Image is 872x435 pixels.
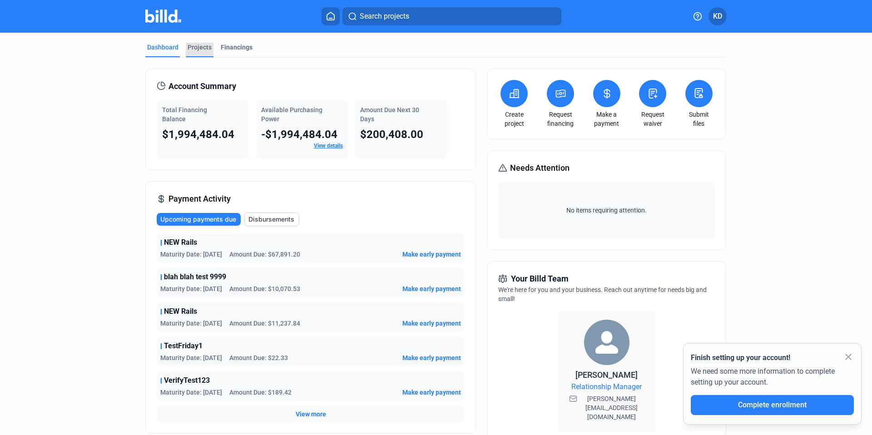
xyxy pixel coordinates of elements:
span: No items requiring attention. [502,206,711,215]
button: Disbursements [244,213,299,226]
button: KD [708,7,727,25]
span: Disbursements [248,215,294,224]
span: KD [713,11,722,22]
span: $200,408.00 [360,128,423,141]
mat-icon: close [843,351,854,362]
span: Maturity Date: [DATE] [160,250,222,259]
span: Amount Due: $189.42 [229,388,292,397]
span: Account Summary [168,80,236,93]
button: Complete enrollment [691,395,854,415]
button: Make early payment [402,250,461,259]
span: Amount Due: $67,891.20 [229,250,300,259]
span: Complete enrollment [738,400,807,409]
span: Amount Due: $11,237.84 [229,319,300,328]
a: Request waiver [637,110,669,128]
span: NEW Rails [164,237,197,248]
span: Maturity Date: [DATE] [160,388,222,397]
button: Make early payment [402,319,461,328]
a: Submit files [683,110,715,128]
span: We're here for you and your business. Reach out anytime for needs big and small! [498,286,707,302]
span: Maturity Date: [DATE] [160,319,222,328]
div: Projects [188,43,212,52]
button: Upcoming payments due [157,213,241,226]
span: -$1,994,484.04 [261,128,337,141]
span: VerifyTest123 [164,375,210,386]
span: Needs Attention [510,162,570,174]
span: Maturity Date: [DATE] [160,353,222,362]
span: blah blah test 9999 [164,272,226,282]
span: [PERSON_NAME] [575,370,638,380]
button: Make early payment [402,284,461,293]
span: Your Billd Team [511,272,569,285]
span: NEW Rails [164,306,197,317]
a: Create project [498,110,530,128]
img: Relationship Manager [584,320,629,365]
div: We need some more information to complete setting up your account. [691,363,854,395]
a: View details [314,143,343,149]
span: $1,994,484.04 [162,128,234,141]
span: Maturity Date: [DATE] [160,284,222,293]
div: Finish setting up your account! [691,352,854,363]
span: Amount Due: $22.33 [229,353,288,362]
span: Total Financing Balance [162,106,207,123]
span: Payment Activity [168,193,231,205]
img: Billd Company Logo [145,10,181,23]
button: Search projects [342,7,561,25]
span: Amount Due Next 30 Days [360,106,419,123]
span: Available Purchasing Power [261,106,322,123]
span: Amount Due: $10,070.53 [229,284,300,293]
div: Financings [221,43,253,52]
button: Make early payment [402,388,461,397]
span: TestFriday1 [164,341,203,351]
button: View more [296,410,326,419]
span: Upcoming payments due [160,215,236,224]
a: Make a payment [591,110,623,128]
span: [PERSON_NAME][EMAIL_ADDRESS][DOMAIN_NAME] [579,394,644,421]
button: Make early payment [402,353,461,362]
span: Search projects [360,11,409,22]
div: Dashboard [147,43,178,52]
span: Relationship Manager [571,381,642,392]
a: Request financing [545,110,576,128]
